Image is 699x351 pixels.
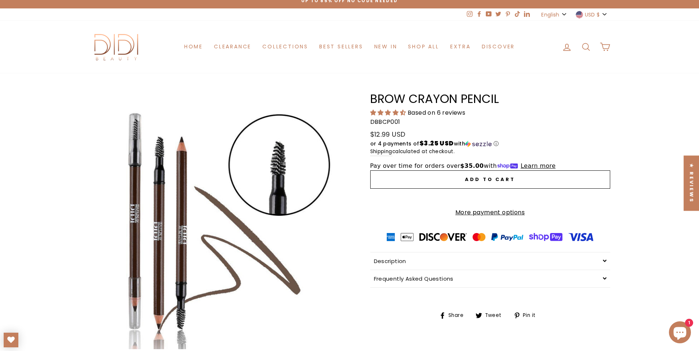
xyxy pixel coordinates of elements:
[369,40,403,53] a: New in
[585,11,600,19] span: USD $
[370,208,610,217] a: More payment options
[179,40,208,53] a: Home
[370,108,408,117] span: 4.50 stars
[447,311,469,319] span: Share
[408,108,465,117] span: Based on 6 reviews
[387,233,395,241] img: payment badge
[476,40,520,53] a: Discover
[403,40,444,53] a: Shop All
[374,257,406,265] span: Description
[370,117,610,127] p: DBBCP001
[370,148,392,156] a: Shipping
[370,148,610,156] small: calculated at checkout.
[574,8,610,21] button: USD $
[370,93,610,105] h1: Brow Crayon Pencil
[419,233,467,241] img: payment badge
[473,233,486,241] img: payment badge
[465,176,515,183] span: Add to cart
[370,170,610,189] button: Add to cart
[684,156,699,211] div: Click to open Judge.me floating reviews tab
[4,333,18,347] a: My Wishlist
[370,140,610,148] div: or 4 payments of$3.25 USDwithSezzle Click to learn more about Sezzle
[484,311,507,319] span: Tweet
[529,233,563,241] img: payment badge
[89,32,144,62] img: Didi Beauty Co.
[667,321,693,345] inbox-online-store-chat: Shopify online store chat
[541,11,559,19] span: English
[419,139,454,148] span: $3.25 USD
[539,8,569,21] button: English
[208,40,257,53] a: Clearance
[568,233,593,241] img: payment badge
[257,40,314,53] a: Collections
[374,275,454,282] span: Frequently Asked Questions
[465,141,492,147] img: Sezzle
[370,130,405,139] span: $12.99 USD
[314,40,369,53] a: Best Sellers
[401,233,413,241] img: payment badge
[522,311,541,319] span: Pin it
[491,233,523,241] img: payment badge
[445,40,476,53] a: Extra
[370,140,610,148] div: or 4 payments of with
[179,40,520,53] ul: Primary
